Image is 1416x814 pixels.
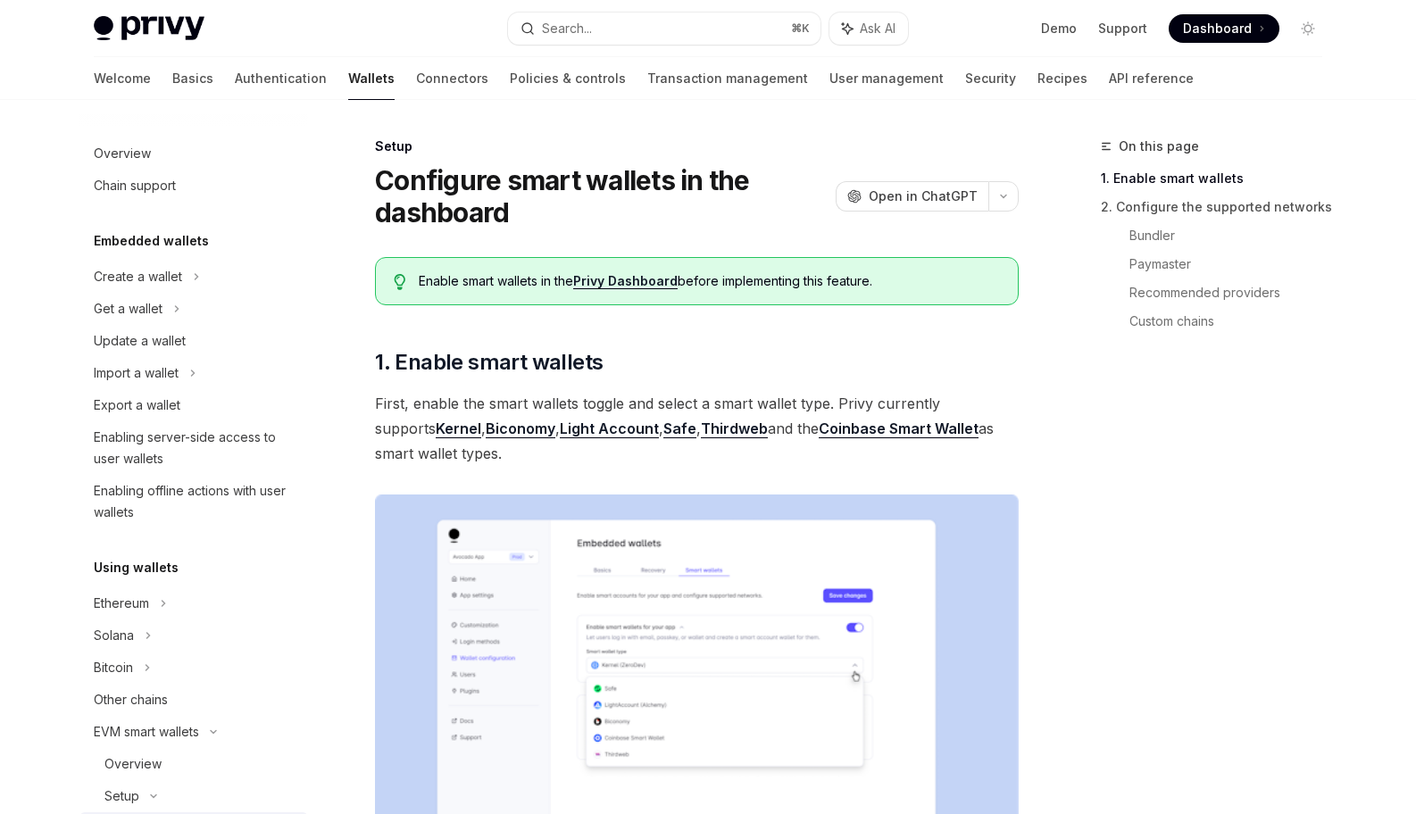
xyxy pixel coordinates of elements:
div: Solana [94,625,134,646]
a: Overview [79,748,308,780]
div: Create a wallet [94,266,182,287]
a: 1. Enable smart wallets [1101,164,1337,193]
div: Setup [104,785,139,807]
a: Security [965,57,1016,100]
a: Overview [79,137,308,170]
a: Privy Dashboard [573,273,678,289]
span: Enable smart wallets in the before implementing this feature. [419,272,1000,290]
div: Overview [104,753,162,775]
div: Chain support [94,175,176,196]
h5: Embedded wallets [94,230,209,252]
span: ⌘ K [791,21,810,36]
div: Search... [542,18,592,39]
a: Enabling server-side access to user wallets [79,421,308,475]
a: Welcome [94,57,151,100]
div: Bitcoin [94,657,133,678]
a: Chain support [79,170,308,202]
div: Setup [375,137,1019,155]
span: 1. Enable smart wallets [375,348,603,377]
a: 2. Configure the supported networks [1101,193,1337,221]
div: Enabling offline actions with user wallets [94,480,297,523]
a: Light Account [560,419,659,438]
div: Export a wallet [94,395,180,416]
div: Ethereum [94,593,149,614]
h5: Using wallets [94,557,179,578]
a: Biconomy [486,419,555,438]
div: EVM smart wallets [94,721,199,743]
div: Overview [94,143,151,164]
a: Custom chains [1129,307,1337,336]
button: Open in ChatGPT [836,181,988,212]
a: User management [829,57,944,100]
a: Dashboard [1169,14,1279,43]
a: Other chains [79,684,308,716]
a: Basics [172,57,213,100]
a: Recommended providers [1129,278,1337,307]
button: Ask AI [829,12,908,45]
a: Thirdweb [701,419,768,438]
button: Toggle dark mode [1294,14,1322,43]
div: Update a wallet [94,330,186,352]
span: Dashboard [1183,20,1252,37]
div: Enabling server-side access to user wallets [94,427,297,469]
a: Safe [663,419,696,438]
div: Get a wallet [94,298,162,320]
a: Coinbase Smart Wallet [819,419,979,438]
svg: Tip [394,274,406,290]
a: Recipes [1037,57,1087,100]
a: Demo [1041,20,1077,37]
span: Open in ChatGPT [869,187,978,205]
a: Support [1098,20,1147,37]
a: Policies & controls [510,57,626,100]
a: Kernel [436,419,481,438]
a: Transaction management [647,57,808,100]
a: Wallets [348,57,395,100]
a: Bundler [1129,221,1337,250]
a: Enabling offline actions with user wallets [79,475,308,528]
span: On this page [1119,136,1199,157]
span: First, enable the smart wallets toggle and select a smart wallet type. Privy currently supports ,... [375,391,1019,466]
a: Export a wallet [79,389,308,421]
span: Ask AI [860,20,895,37]
button: Search...⌘K [508,12,820,45]
div: Other chains [94,689,168,710]
a: Connectors [416,57,488,100]
img: light logo [94,16,204,41]
div: Import a wallet [94,362,179,384]
a: Update a wallet [79,325,308,357]
a: Paymaster [1129,250,1337,278]
a: Authentication [235,57,327,100]
h1: Configure smart wallets in the dashboard [375,164,829,228]
a: API reference [1109,57,1194,100]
